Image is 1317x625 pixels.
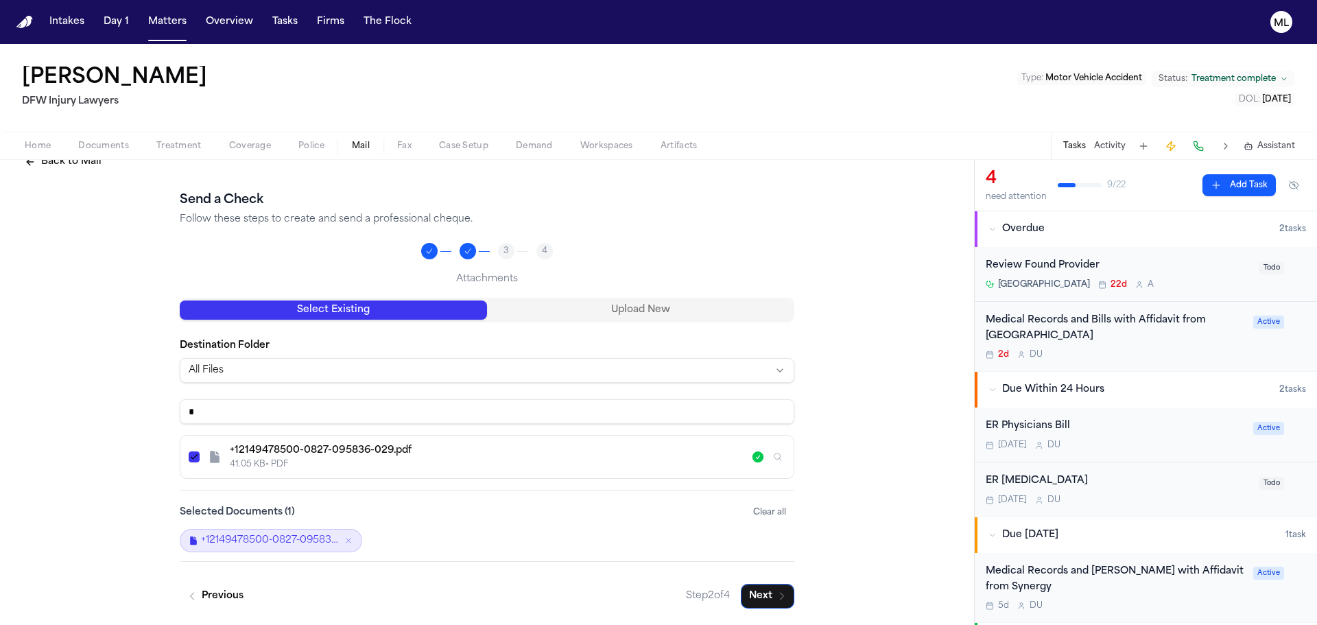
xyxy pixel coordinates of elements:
div: +12149478500-0827-095836-029.pdf [230,444,751,458]
span: Active [1253,316,1284,329]
span: Demand [516,141,553,152]
span: 2d [998,349,1009,360]
button: Intakes [44,10,90,34]
button: Overdue2tasks [975,211,1317,247]
div: Open task: Medical Records and Bills with Affidavit from Synergy [975,553,1317,623]
span: Artifacts [661,141,698,152]
button: Day 1 [98,10,134,34]
button: Matters [143,10,192,34]
span: 4 [542,246,547,257]
span: Motor Vehicle Accident [1045,74,1142,82]
span: Workspaces [580,141,633,152]
p: Follow these steps to create and send a professional cheque. [180,213,794,226]
span: Case Setup [439,141,488,152]
span: 3 [503,246,509,257]
button: Change status from Treatment complete [1152,71,1295,87]
button: Add Task [1134,137,1153,156]
a: Home [16,16,33,29]
span: Documents [78,141,129,152]
span: Police [298,141,324,152]
button: Tasks [1063,141,1086,152]
div: Medical Records and Bills with Affidavit from [GEOGRAPHIC_DATA] [986,313,1245,344]
button: Edit matter name [22,66,207,91]
span: D U [1047,440,1060,451]
div: Medical Records and [PERSON_NAME] with Affidavit from Synergy [986,564,1245,595]
span: Treatment complete [1191,73,1276,84]
div: Open task: ER Radiology [975,462,1317,517]
span: Active [1253,422,1284,435]
span: D U [1047,495,1060,506]
div: ER [MEDICAL_DATA] [986,473,1251,489]
div: Open task: Review Found Provider [975,247,1317,302]
span: Status: [1159,73,1187,84]
span: Treatment [156,141,202,152]
div: need attention [986,191,1047,202]
button: Create Immediate Task [1161,137,1180,156]
div: Open task: Medical Records and Bills with Affidavit from Methodist Mansfield Medical Center [975,302,1317,372]
button: Remove S. Awando - MR Records Invoice from Methodist Health System - 8.27.25 [344,536,353,545]
span: D U [1030,600,1043,611]
label: Destination Folder [180,339,794,353]
span: Active [1253,567,1284,580]
span: Mail [352,141,370,152]
span: A [1148,279,1154,290]
h2: DFW Injury Lawyers [22,93,213,110]
button: The Flock [358,10,417,34]
h2: Send a Check [180,191,794,210]
span: D U [1030,349,1043,360]
span: [GEOGRAPHIC_DATA] [998,279,1090,290]
span: Due [DATE] [1002,528,1058,542]
span: 5d [998,600,1009,611]
span: Todo [1259,261,1284,274]
button: Back to Mail [16,150,110,174]
button: Add Task [1202,174,1276,196]
span: [DATE] [998,440,1027,451]
span: Assistant [1257,141,1295,152]
button: Firms [311,10,350,34]
a: Overview [200,10,259,34]
span: Todo [1259,477,1284,490]
button: Edit DOL: 2025-07-10 [1235,93,1295,106]
span: 2 task s [1279,224,1306,235]
span: Step 2 of 4 [686,589,730,603]
span: DOL : [1239,95,1260,104]
button: Activity [1094,141,1126,152]
span: Attachments [456,274,518,284]
span: Fax [397,141,412,152]
span: Coverage [229,141,271,152]
button: Clear all [745,502,794,523]
span: Due Within 24 Hours [1002,383,1104,397]
div: Select S. Awando - MR Records Invoice from Methodist Health System - 8.27.25 [180,436,794,478]
button: Previous [180,584,252,609]
span: [DATE] [1262,95,1291,104]
button: Select Existing [180,300,487,320]
button: Upload New [487,300,794,320]
span: Type : [1021,74,1043,82]
button: Due [DATE]1task [975,517,1317,553]
button: Tasks [267,10,303,34]
button: Hide completed tasks (⌘⇧H) [1281,174,1306,196]
button: Edit Type: Motor Vehicle Accident [1017,71,1146,85]
button: Next [741,584,794,609]
div: Review Found Provider [986,258,1251,274]
span: [DATE] [998,495,1027,506]
button: Inspect [770,449,785,464]
nav: Progress [180,243,794,259]
h1: [PERSON_NAME] [22,66,207,91]
span: 22d [1111,279,1127,290]
div: 4 [986,168,1047,190]
label: Selected Documents ( 1 ) [180,506,295,519]
img: Finch Logo [16,16,33,29]
button: Assistant [1244,141,1295,152]
span: +12149478500-0827-095836-029.pdf [201,534,338,547]
div: Open task: ER Physicians Bill [975,408,1317,462]
span: 1 task [1285,530,1306,541]
span: 2 task s [1279,384,1306,395]
span: 9 / 22 [1107,180,1126,191]
div: ER Physicians Bill [986,418,1245,434]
